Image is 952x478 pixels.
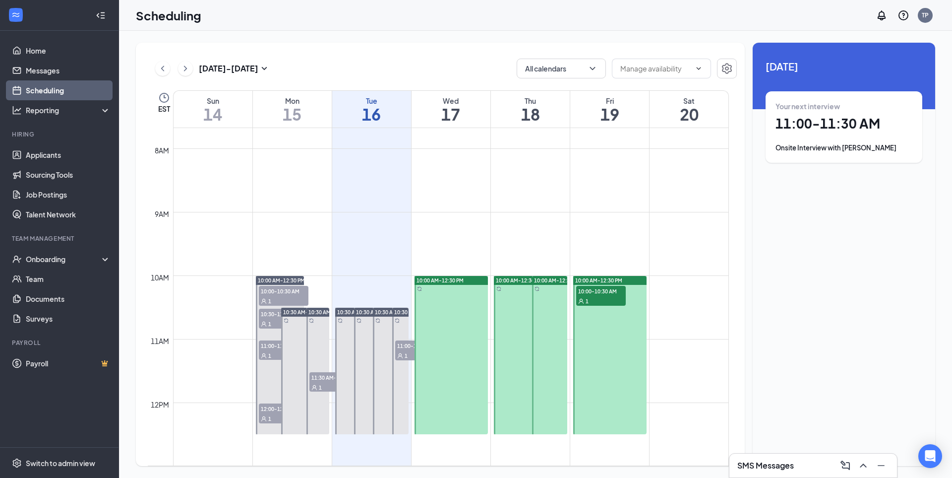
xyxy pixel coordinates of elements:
a: Surveys [26,309,111,329]
div: Thu [491,96,570,106]
span: 10:00 AM-12:30 PM [496,277,543,284]
button: All calendarsChevronDown [517,59,606,78]
div: 1pm [153,463,171,474]
div: Tue [332,96,411,106]
span: 1 [586,298,589,305]
span: 1 [319,384,322,391]
div: 11am [149,336,171,346]
svg: Minimize [875,460,887,472]
a: September 20, 2025 [650,91,728,128]
h1: 18 [491,106,570,123]
h1: 15 [253,106,332,123]
svg: Notifications [876,9,888,21]
svg: Settings [12,458,22,468]
svg: QuestionInfo [897,9,909,21]
a: September 16, 2025 [332,91,411,128]
a: Scheduling [26,80,111,100]
svg: Clock [158,92,170,104]
span: 10:00 AM-12:30 PM [575,277,622,284]
svg: User [397,353,403,359]
svg: Sync [284,318,289,323]
svg: ComposeMessage [839,460,851,472]
div: Hiring [12,130,109,138]
span: 11:00-11:30 AM [395,341,445,350]
svg: ChevronDown [588,64,597,73]
svg: Settings [721,63,733,74]
svg: UserCheck [12,254,22,264]
span: 10:00 AM-12:30 PM [416,277,464,284]
h1: 20 [650,106,728,123]
a: September 15, 2025 [253,91,332,128]
svg: SmallChevronDown [258,63,270,74]
span: 1 [268,415,271,422]
h1: 11:00 - 11:30 AM [775,115,912,132]
a: Home [26,41,111,61]
div: 9am [153,208,171,219]
span: 10:00-10:30 AM [576,286,626,296]
span: 1 [268,352,271,359]
svg: ChevronDown [695,65,703,72]
svg: Sync [357,318,361,323]
span: 10:00 AM-12:30 PM [258,277,305,284]
a: Talent Network [26,205,111,224]
h1: 19 [570,106,649,123]
a: Team [26,269,111,289]
div: Wed [412,96,490,106]
div: Sat [650,96,728,106]
h1: Scheduling [136,7,201,24]
a: Documents [26,289,111,309]
button: ChevronUp [855,458,871,474]
div: Switch to admin view [26,458,95,468]
svg: User [311,385,317,391]
span: 10:00-10:30 AM [259,286,308,296]
svg: User [578,298,584,304]
h3: [DATE] - [DATE] [199,63,258,74]
div: TP [922,11,929,19]
a: Sourcing Tools [26,165,111,185]
span: 10:30 AM-12:30 PM [394,309,441,316]
input: Manage availability [620,63,691,74]
svg: ChevronRight [180,63,190,74]
a: Job Postings [26,185,111,205]
div: Open Intercom Messenger [918,444,942,468]
div: 10am [149,272,171,283]
svg: Sync [375,318,380,323]
div: Onsite Interview with [PERSON_NAME] [775,143,912,153]
button: Settings [717,59,737,78]
svg: User [261,321,267,327]
div: Onboarding [26,254,102,264]
div: Your next interview [775,101,912,111]
div: Mon [253,96,332,106]
span: 11:30 AM-12:00 PM [309,372,359,382]
h1: 17 [412,106,490,123]
a: Applicants [26,145,111,165]
span: 10:30 AM-12:30 PM [356,309,403,316]
h1: 16 [332,106,411,123]
svg: Analysis [12,105,22,115]
div: 8am [153,145,171,156]
button: Minimize [873,458,889,474]
button: ComposeMessage [837,458,853,474]
svg: User [261,353,267,359]
div: Team Management [12,234,109,243]
svg: Sync [496,286,501,291]
h1: 14 [174,106,252,123]
span: [DATE] [766,59,922,74]
button: ChevronLeft [155,61,170,76]
div: Sun [174,96,252,106]
div: Payroll [12,339,109,347]
svg: Sync [535,286,539,291]
a: September 14, 2025 [174,91,252,128]
span: 10:30 AM-12:30 PM [308,309,356,316]
h3: SMS Messages [737,460,794,471]
svg: User [261,298,267,304]
svg: Sync [309,318,314,323]
span: 10:30 AM-12:30 PM [337,309,384,316]
a: September 19, 2025 [570,91,649,128]
a: PayrollCrown [26,353,111,373]
div: Fri [570,96,649,106]
svg: User [261,416,267,422]
span: 1 [268,321,271,328]
svg: ChevronLeft [158,63,168,74]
